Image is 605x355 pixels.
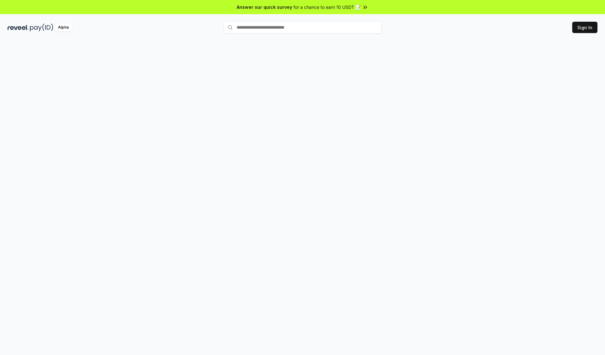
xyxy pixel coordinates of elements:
span: Answer our quick survey [237,4,292,10]
span: for a chance to earn 10 USDT 📝 [293,4,361,10]
button: Sign In [572,22,597,33]
div: Alpha [55,24,72,31]
img: reveel_dark [8,24,29,31]
img: pay_id [30,24,53,31]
